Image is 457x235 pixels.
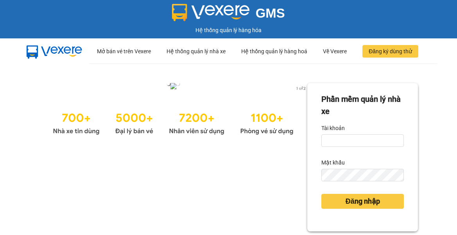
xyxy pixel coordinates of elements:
[369,47,412,56] span: Đăng ký dùng thử
[321,156,345,169] label: Mật khẩu
[39,83,50,92] button: previous slide / item
[97,39,151,64] div: Mở bán vé trên Vexere
[362,45,418,58] button: Đăng ký dùng thử
[321,169,404,181] input: Mật khẩu
[321,122,345,134] label: Tài khoản
[172,4,249,21] img: logo 2
[167,82,170,85] li: slide item 1
[321,93,404,118] div: Phần mềm quản lý nhà xe
[241,39,307,64] div: Hệ thống quản lý hàng hoá
[256,6,285,20] span: GMS
[346,196,380,207] span: Đăng nhập
[296,83,307,92] button: next slide / item
[167,39,226,64] div: Hệ thống quản lý nhà xe
[2,26,455,34] div: Hệ thống quản lý hàng hóa
[321,134,404,147] input: Tài khoản
[172,12,285,18] a: GMS
[294,83,307,93] p: 1 of 2
[53,107,294,137] img: Statistics.png
[323,39,347,64] div: Về Vexere
[20,40,89,63] img: mbUUG5Q.png
[321,194,404,209] button: Đăng nhập
[176,82,179,85] li: slide item 2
